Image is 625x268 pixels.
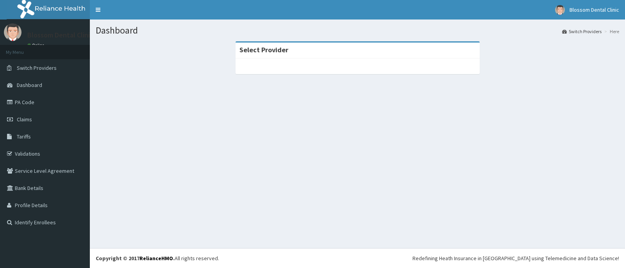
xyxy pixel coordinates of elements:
[90,248,625,268] footer: All rights reserved.
[17,116,32,123] span: Claims
[570,6,619,13] span: Blossom Dental Clinic
[4,23,21,41] img: User Image
[562,28,602,35] a: Switch Providers
[17,133,31,140] span: Tariffs
[555,5,565,15] img: User Image
[239,45,288,54] strong: Select Provider
[27,32,93,39] p: Blossom Dental Clinic
[412,254,619,262] div: Redefining Heath Insurance in [GEOGRAPHIC_DATA] using Telemedicine and Data Science!
[17,64,57,71] span: Switch Providers
[96,25,619,35] h1: Dashboard
[602,28,619,35] li: Here
[17,82,42,89] span: Dashboard
[27,43,46,48] a: Online
[139,255,173,262] a: RelianceHMO
[96,255,175,262] strong: Copyright © 2017 .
